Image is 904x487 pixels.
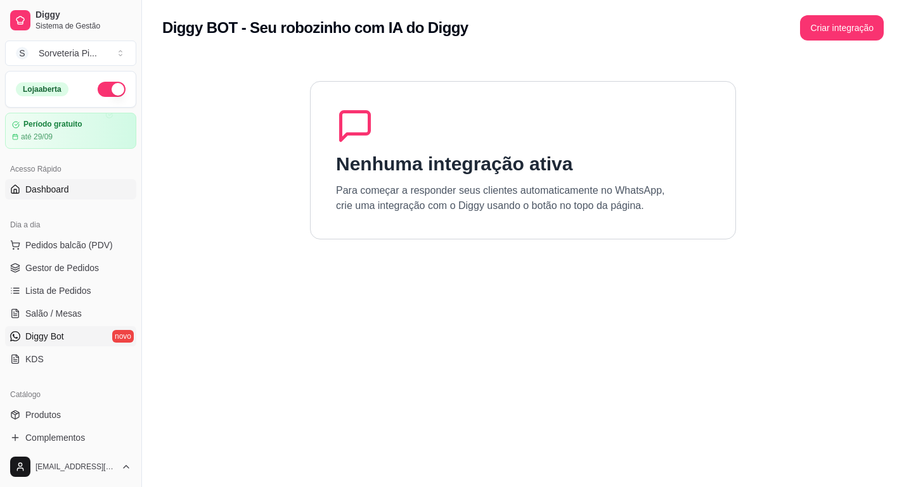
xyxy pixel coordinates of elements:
span: Diggy Bot [25,330,64,343]
span: KDS [25,353,44,365]
a: Diggy Botnovo [5,326,136,346]
a: Salão / Mesas [5,303,136,324]
div: Dia a dia [5,215,136,235]
a: DiggySistema de Gestão [5,5,136,35]
h2: Diggy BOT - Seu robozinho com IA do Diggy [162,18,468,38]
article: até 29/09 [21,132,53,142]
article: Período gratuito [23,120,82,129]
a: Dashboard [5,179,136,199]
button: [EMAIL_ADDRESS][DOMAIN_NAME] [5,452,136,482]
h1: Nenhuma integração ativa [336,153,572,175]
span: S [16,47,29,60]
a: Gestor de Pedidos [5,258,136,278]
button: Alterar Status [98,82,126,97]
a: Produtos [5,405,136,425]
span: [EMAIL_ADDRESS][DOMAIN_NAME] [36,462,116,472]
span: Gestor de Pedidos [25,262,99,274]
span: Salão / Mesas [25,307,82,320]
div: Catálogo [5,384,136,405]
a: KDS [5,349,136,369]
span: Pedidos balcão (PDV) [25,239,113,251]
span: Sistema de Gestão [36,21,131,31]
span: Dashboard [25,183,69,196]
div: Loja aberta [16,82,68,96]
div: Sorveteria Pi ... [39,47,97,60]
button: Pedidos balcão (PDV) [5,235,136,255]
a: Complementos [5,427,136,448]
button: Criar integração [800,15,884,41]
a: Lista de Pedidos [5,281,136,301]
p: Para começar a responder seus clientes automaticamente no WhatsApp, crie uma integração com o Dig... [336,183,665,213]
div: Acesso Rápido [5,159,136,179]
button: Select a team [5,41,136,66]
span: Produtos [25,408,61,421]
a: Período gratuitoaté 29/09 [5,113,136,149]
span: Lista de Pedidos [25,284,91,297]
span: Complementos [25,431,85,444]
span: Diggy [36,9,131,21]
